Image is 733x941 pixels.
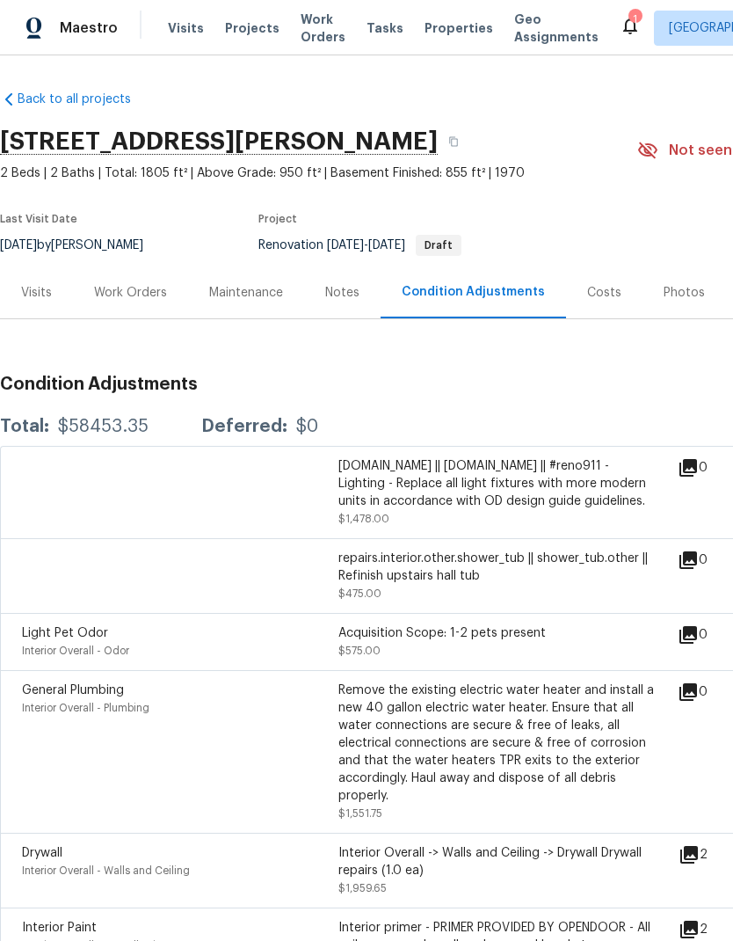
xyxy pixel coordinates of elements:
[425,19,493,37] span: Properties
[338,550,655,585] div: repairs.interior.other.shower_tub || shower_tub.other || Refinish upstairs hall tub
[21,284,52,302] div: Visits
[438,126,469,157] button: Copy Address
[94,284,167,302] div: Work Orders
[338,514,389,524] span: $1,478.00
[22,922,97,934] span: Interior Paint
[366,22,403,34] span: Tasks
[327,239,364,252] span: [DATE]
[225,19,279,37] span: Projects
[325,284,359,302] div: Notes
[514,11,599,46] span: Geo Assignments
[258,214,297,224] span: Project
[296,418,318,435] div: $0
[60,19,118,37] span: Maestro
[58,418,149,435] div: $58453.35
[201,418,287,435] div: Deferred:
[338,844,655,879] div: Interior Overall -> Walls and Ceiling -> Drywall Drywall repairs (1.0 ea)
[587,284,621,302] div: Costs
[628,11,641,28] div: 1
[22,646,129,656] span: Interior Overall - Odor
[338,883,387,894] span: $1,959.65
[338,624,655,642] div: Acquisition Scope: 1-2 pets present
[338,646,381,656] span: $575.00
[22,627,108,639] span: Light Pet Odor
[22,865,190,876] span: Interior Overall - Walls and Ceiling
[22,847,62,859] span: Drywall
[168,19,204,37] span: Visits
[258,239,461,252] span: Renovation
[664,284,705,302] div: Photos
[402,283,545,301] div: Condition Adjustments
[301,11,345,46] span: Work Orders
[338,457,655,510] div: [DOMAIN_NAME] || [DOMAIN_NAME] || #reno911 - Lighting - Replace all light fixtures with more mode...
[327,239,405,252] span: -
[368,239,405,252] span: [DATE]
[209,284,283,302] div: Maintenance
[22,684,124,697] span: General Plumbing
[22,703,149,713] span: Interior Overall - Plumbing
[338,682,655,805] div: Remove the existing electric water heater and install a new 40 gallon electric water heater. Ensu...
[338,808,382,819] span: $1,551.75
[338,588,381,599] span: $475.00
[417,240,460,251] span: Draft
